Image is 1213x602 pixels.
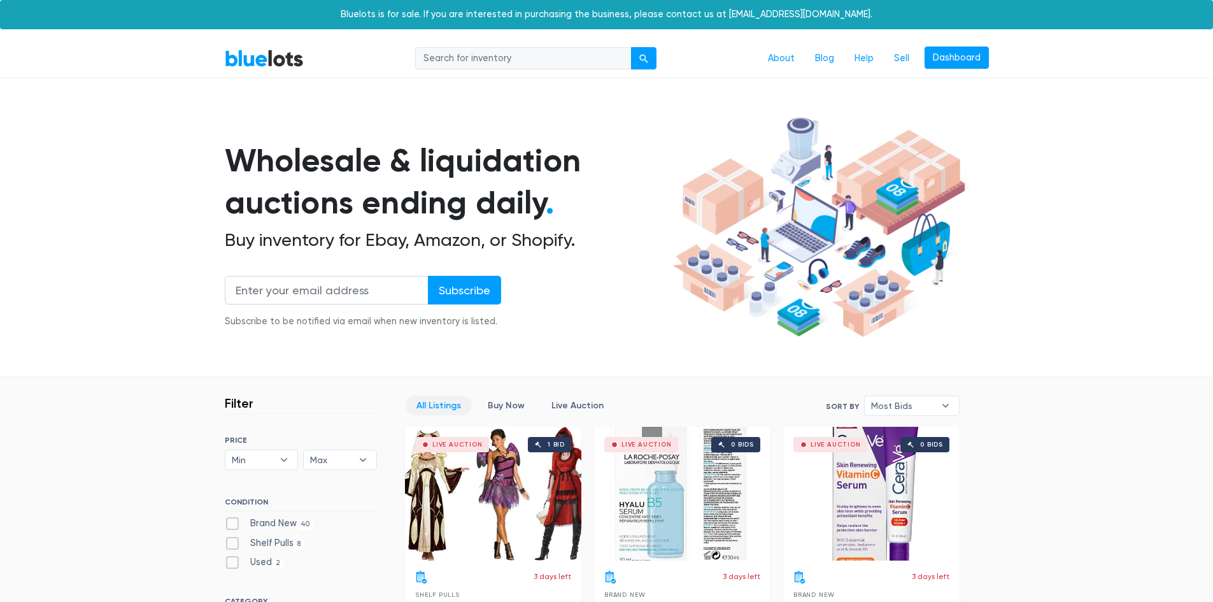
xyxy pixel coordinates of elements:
a: Live Auction 1 bid [405,427,581,561]
div: Live Auction [621,441,672,448]
a: Blog [805,47,844,71]
div: 0 bids [731,441,754,448]
a: About [758,47,805,71]
a: Help [844,47,884,71]
input: Subscribe [428,276,501,305]
a: Dashboard [925,47,989,69]
img: hero-ee84e7d0318cb26816c560f6b4441b76977f77a177738b4e94f68c95b2b83dbb.png [668,111,970,343]
a: BlueLots [225,49,304,68]
input: Search for inventory [415,47,632,70]
span: Brand New [793,591,835,598]
div: Subscribe to be notified via email when new inventory is listed. [225,315,501,329]
b: ▾ [932,396,959,415]
div: Live Auction [811,441,861,448]
label: Used [225,555,285,570]
p: 3 days left [534,571,571,582]
span: . [546,183,554,222]
input: Enter your email address [225,276,429,305]
a: All Listings [406,396,472,415]
span: 40 [297,519,314,529]
h2: Buy inventory for Ebay, Amazon, or Shopify. [225,229,668,251]
h6: CONDITION [225,498,377,512]
span: 8 [294,539,305,549]
label: Sort By [826,401,859,412]
b: ▾ [271,450,297,469]
h6: PRICE [225,436,377,445]
h1: Wholesale & liquidation auctions ending daily [225,140,668,224]
a: Live Auction 0 bids [594,427,770,561]
span: 2 [272,559,285,569]
span: Brand New [604,591,646,598]
div: 0 bids [920,441,943,448]
div: 1 bid [548,441,565,448]
div: Live Auction [432,441,483,448]
span: Most Bids [871,396,935,415]
p: 3 days left [912,571,949,582]
h3: Filter [225,396,253,411]
a: Buy Now [477,396,536,415]
label: Shelf Pulls [225,536,305,550]
label: Brand New [225,517,314,531]
a: Live Auction 0 bids [783,427,960,561]
a: Live Auction [541,396,614,415]
span: Min [232,450,274,469]
span: Max [310,450,352,469]
b: ▾ [350,450,376,469]
p: 3 days left [723,571,760,582]
span: Shelf Pulls [415,591,460,598]
a: Sell [884,47,919,71]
